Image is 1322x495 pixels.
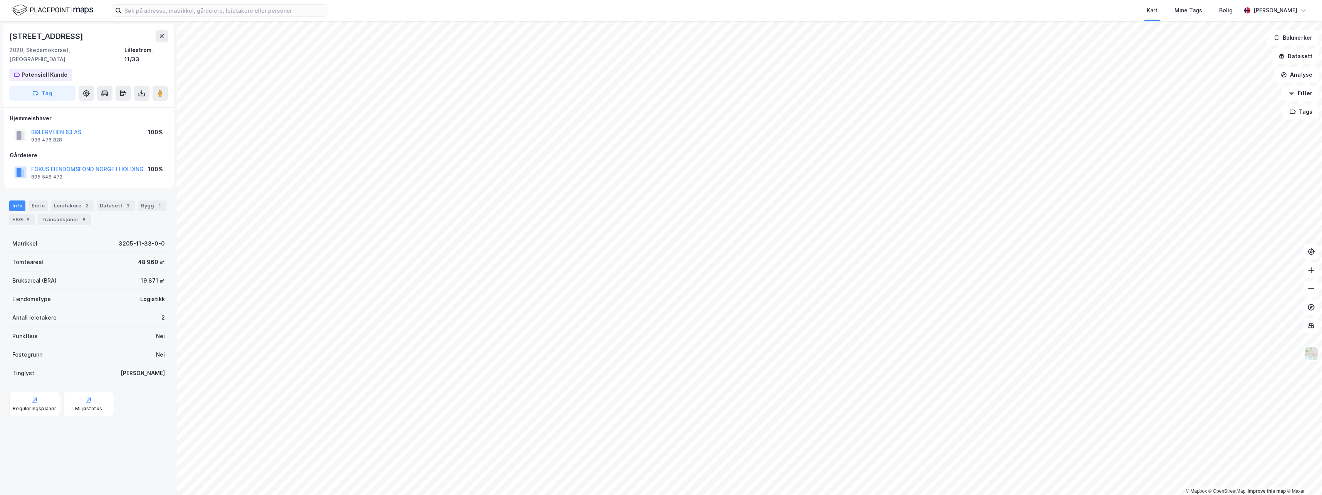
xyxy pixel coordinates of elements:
div: Leietakere [51,200,94,211]
div: Transaksjoner [38,214,91,225]
div: Bygg [138,200,166,211]
div: 5 [80,216,88,224]
div: [PERSON_NAME] [1253,6,1297,15]
input: Søk på adresse, matrikkel, gårdeiere, leietakere eller personer [121,5,327,16]
div: Antall leietakere [12,313,57,322]
div: Kart [1147,6,1158,15]
div: Info [9,200,25,211]
div: [STREET_ADDRESS] [9,30,85,42]
div: 2 [161,313,165,322]
div: Punktleie [12,332,38,341]
div: Eiere [29,200,48,211]
div: Reguleringsplaner [13,406,56,412]
div: 100% [148,165,163,174]
img: logo.f888ab2527a4732fd821a326f86c7f29.svg [12,3,93,17]
div: Datasett [97,200,135,211]
div: 2 [83,202,91,210]
div: [PERSON_NAME] [121,369,165,378]
div: Lillestrøm, 11/33 [124,45,168,64]
div: Festegrunn [12,350,42,359]
div: 3 [124,202,132,210]
div: 998 476 828 [31,137,62,143]
div: 1 [156,202,163,210]
div: 6 [24,216,32,224]
div: Tomteareal [12,258,43,267]
div: Mine Tags [1174,6,1202,15]
div: 895 548 472 [31,174,62,180]
a: OpenStreetMap [1208,488,1246,494]
iframe: Chat Widget [1283,458,1322,495]
div: Nei [156,332,165,341]
div: 100% [148,128,163,137]
button: Bokmerker [1267,30,1319,45]
button: Tags [1283,104,1319,120]
a: Improve this map [1248,488,1286,494]
div: Bruksareal (BRA) [12,276,57,285]
div: 48 960 ㎡ [138,258,165,267]
a: Mapbox [1186,488,1207,494]
div: Matrikkel [12,239,37,248]
button: Filter [1282,86,1319,101]
div: Gårdeiere [10,151,168,160]
div: Hjemmelshaver [10,114,168,123]
div: Potensiell Kunde [22,70,67,79]
div: Nei [156,350,165,359]
div: Tinglyst [12,369,34,378]
div: Miljøstatus [75,406,102,412]
div: Logistikk [140,295,165,304]
img: Z [1304,346,1319,361]
button: Analyse [1274,67,1319,82]
button: Datasett [1272,49,1319,64]
div: ESG [9,214,35,225]
div: 3205-11-33-0-0 [119,239,165,248]
div: Kontrollprogram for chat [1283,458,1322,495]
div: 2020, Skedsmokorset, [GEOGRAPHIC_DATA] [9,45,124,64]
div: Eiendomstype [12,295,51,304]
button: Tag [9,86,75,101]
div: Bolig [1219,6,1233,15]
div: 19 871 ㎡ [141,276,165,285]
